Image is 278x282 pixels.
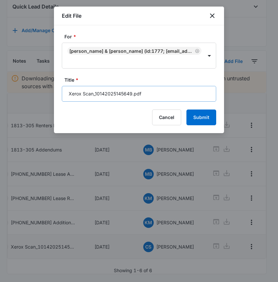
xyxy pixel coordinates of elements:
h1: Edit File [62,12,81,20]
label: For [64,33,219,40]
label: Title [64,76,219,83]
button: close [208,12,216,20]
div: [PERSON_NAME] & [PERSON_NAME] (ID:1777; [EMAIL_ADDRESS][DOMAIN_NAME]; 2484648042) [69,48,194,54]
div: Remove Nicholas Haddad & Olivia Laconis (ID:1777; nickhaddad1010@gmail.com; 2484648042) [194,49,200,53]
button: Submit [186,110,216,125]
input: Title [62,86,216,102]
button: Cancel [152,110,181,125]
